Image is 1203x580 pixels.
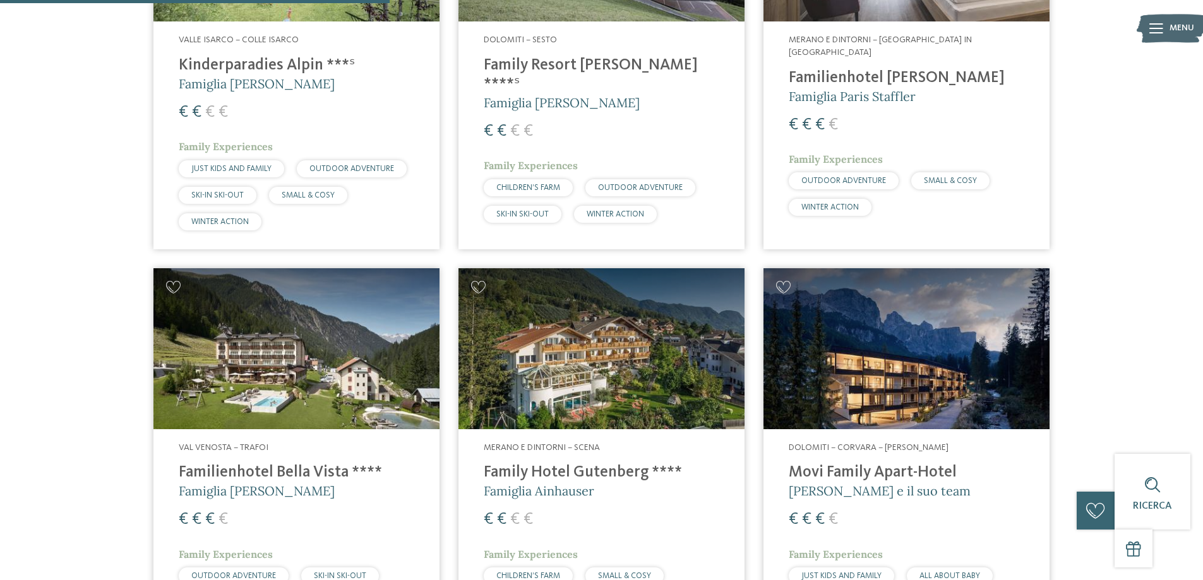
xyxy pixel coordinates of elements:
span: CHILDREN’S FARM [496,572,560,580]
span: WINTER ACTION [801,203,859,211]
span: JUST KIDS AND FAMILY [801,572,882,580]
span: SMALL & COSY [598,572,651,580]
span: € [815,511,825,528]
h4: Family Resort [PERSON_NAME] ****ˢ [484,56,719,94]
span: € [205,104,215,121]
h4: Familienhotel Bella Vista **** [179,463,414,482]
img: Cercate un hotel per famiglie? Qui troverete solo i migliori! [763,268,1050,429]
span: € [497,123,506,139]
span: CHILDREN’S FARM [496,184,560,192]
span: Merano e dintorni – Scena [484,443,600,452]
span: € [192,104,201,121]
span: € [205,511,215,528]
img: Family Hotel Gutenberg **** [458,268,745,429]
span: Dolomiti – Sesto [484,35,557,44]
span: Famiglia [PERSON_NAME] [484,95,640,110]
span: € [829,511,838,528]
span: € [218,104,228,121]
h4: Familienhotel [PERSON_NAME] [789,69,1024,88]
span: Valle Isarco – Colle Isarco [179,35,299,44]
span: € [524,123,533,139]
span: Famiglia [PERSON_NAME] [179,483,335,499]
span: € [829,117,838,133]
span: € [179,104,188,121]
span: € [192,511,201,528]
span: € [815,117,825,133]
span: € [484,511,493,528]
span: € [510,511,520,528]
span: WINTER ACTION [587,210,644,218]
span: OUTDOOR ADVENTURE [191,572,276,580]
span: € [510,123,520,139]
span: OUTDOOR ADVENTURE [309,165,394,173]
span: ALL ABOUT BABY [919,572,980,580]
span: SKI-IN SKI-OUT [314,572,366,580]
h4: Movi Family Apart-Hotel [789,463,1024,482]
span: SMALL & COSY [924,177,977,185]
span: Merano e dintorni – [GEOGRAPHIC_DATA] in [GEOGRAPHIC_DATA] [789,35,972,57]
span: Famiglia Ainhauser [484,483,594,499]
span: Dolomiti – Corvara – [PERSON_NAME] [789,443,949,452]
span: Family Experiences [484,548,578,560]
span: Famiglia Paris Staffler [789,88,916,104]
span: € [497,511,506,528]
h4: Kinderparadies Alpin ***ˢ [179,56,414,75]
span: Family Experiences [179,548,273,560]
span: SKI-IN SKI-OUT [496,210,549,218]
span: Family Experiences [179,140,273,153]
span: Ricerca [1133,501,1172,511]
span: OUTDOOR ADVENTURE [598,184,683,192]
span: € [802,511,811,528]
h4: Family Hotel Gutenberg **** [484,463,719,482]
span: € [484,123,493,139]
span: Family Experiences [484,159,578,172]
span: € [789,117,798,133]
span: [PERSON_NAME] e il suo team [789,483,971,499]
span: SKI-IN SKI-OUT [191,191,244,199]
span: WINTER ACTION [191,218,249,226]
span: € [218,511,228,528]
span: Famiglia [PERSON_NAME] [179,76,335,92]
span: € [524,511,533,528]
span: € [802,117,811,133]
span: € [789,511,798,528]
span: Val Venosta – Trafoi [179,443,268,452]
span: SMALL & COSY [282,191,335,199]
span: Family Experiences [789,153,883,165]
img: Cercate un hotel per famiglie? Qui troverete solo i migliori! [153,268,440,429]
span: OUTDOOR ADVENTURE [801,177,886,185]
span: Family Experiences [789,548,883,560]
span: JUST KIDS AND FAMILY [191,165,272,173]
span: € [179,511,188,528]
